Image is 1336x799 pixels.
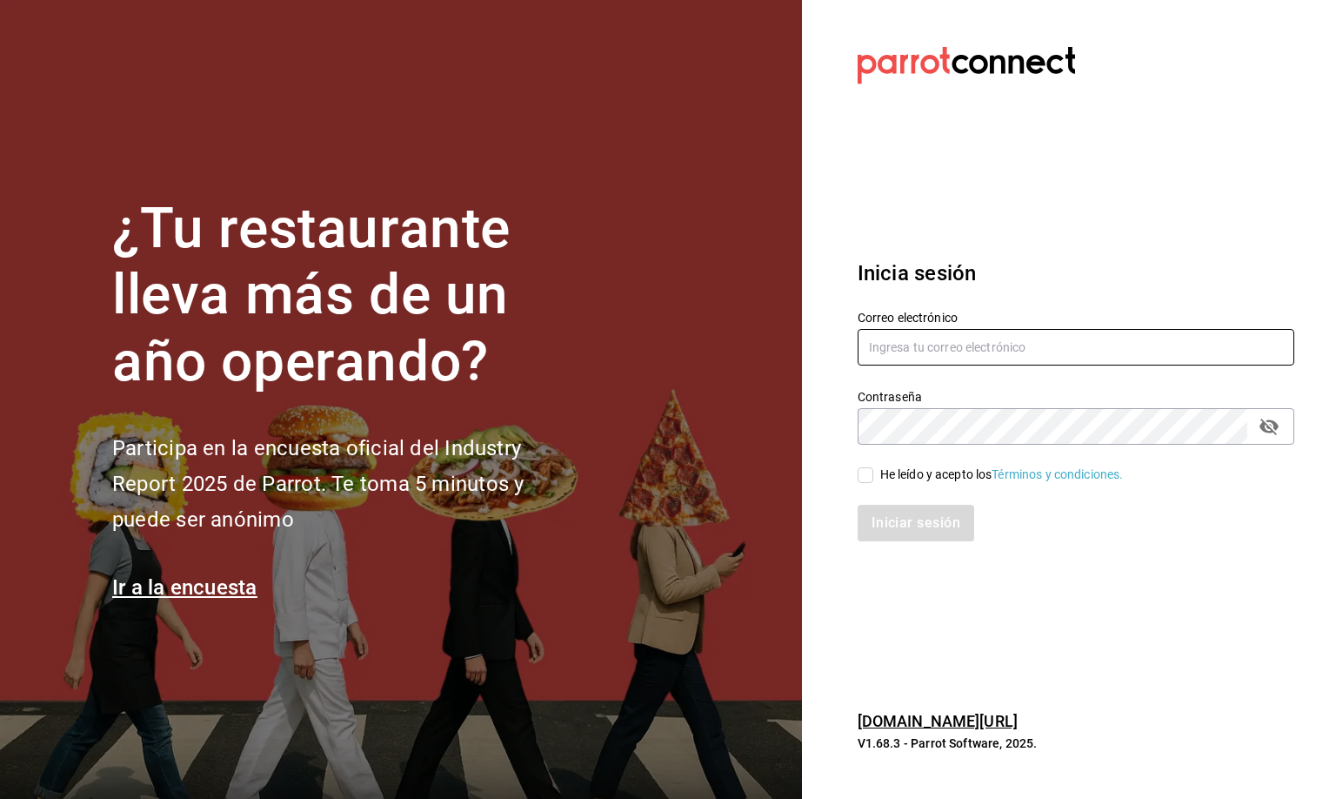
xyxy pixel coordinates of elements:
[112,575,257,600] a: Ir a la encuesta
[112,431,582,537] h2: Participa en la encuesta oficial del Industry Report 2025 de Parrot. Te toma 5 minutos y puede se...
[858,258,1294,289] h3: Inicia sesión
[858,329,1294,366] input: Ingresa tu correo electrónico
[858,735,1294,752] p: V1.68.3 - Parrot Software, 2025.
[858,712,1018,730] a: [DOMAIN_NAME][URL]
[112,196,582,396] h1: ¿Tu restaurante lleva más de un año operando?
[880,466,1124,484] div: He leído y acepto los
[1254,412,1284,441] button: passwordField
[992,467,1123,481] a: Términos y condiciones.
[858,311,1294,323] label: Correo electrónico
[858,390,1294,402] label: Contraseña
